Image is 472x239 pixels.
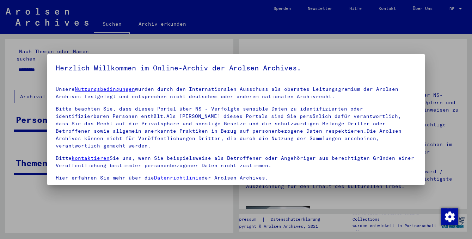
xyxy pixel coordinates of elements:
[72,155,110,161] a: kontaktieren
[75,86,135,92] a: Nutzungsbedingungen
[56,155,416,169] p: Bitte Sie uns, wenn Sie beispielsweise als Betroffener oder Angehöriger aus berechtigten Gründen ...
[441,208,458,225] img: Zustimmung ändern
[56,105,416,150] p: Bitte beachten Sie, dass dieses Portal über NS - Verfolgte sensible Daten zu identifizierten oder...
[56,62,416,74] h5: Herzlich Willkommen im Online-Archiv der Arolsen Archives.
[441,208,458,225] div: Zustimmung ändern
[154,175,202,181] a: Datenrichtlinie
[56,174,416,182] p: Hier erfahren Sie mehr über die der Arolsen Archives.
[56,86,416,100] p: Unsere wurden durch den Internationalen Ausschuss als oberstes Leitungsgremium der Arolsen Archiv...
